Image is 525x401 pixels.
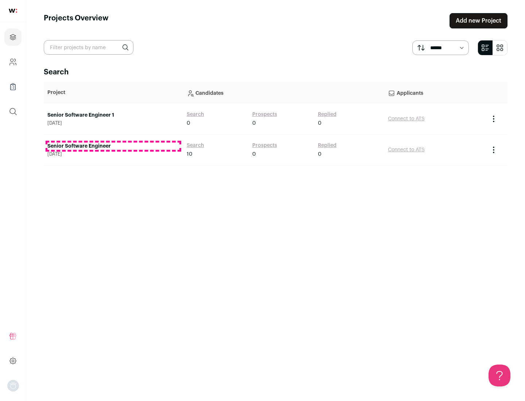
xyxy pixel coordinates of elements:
[44,67,507,77] h2: Search
[187,120,190,127] span: 0
[7,380,19,392] img: nopic.png
[187,85,381,100] p: Candidates
[252,111,277,118] a: Prospects
[318,120,322,127] span: 0
[252,120,256,127] span: 0
[187,151,192,158] span: 10
[252,142,277,149] a: Prospects
[489,114,498,123] button: Project Actions
[44,40,133,55] input: Filter projects by name
[47,143,179,150] a: Senior Software Engineer
[4,28,22,46] a: Projects
[388,147,425,152] a: Connect to ATS
[489,365,510,386] iframe: Help Scout Beacon - Open
[489,145,498,154] button: Project Actions
[450,13,507,28] a: Add new Project
[252,151,256,158] span: 0
[388,116,425,121] a: Connect to ATS
[187,111,204,118] a: Search
[47,120,179,126] span: [DATE]
[388,85,482,100] p: Applicants
[187,142,204,149] a: Search
[47,151,179,157] span: [DATE]
[47,89,179,96] p: Project
[9,9,17,13] img: wellfound-shorthand-0d5821cbd27db2630d0214b213865d53afaa358527fdda9d0ea32b1df1b89c2c.svg
[318,111,337,118] a: Replied
[7,380,19,392] button: Open dropdown
[47,112,179,119] a: Senior Software Engineer 1
[4,53,22,71] a: Company and ATS Settings
[318,142,337,149] a: Replied
[44,13,109,28] h1: Projects Overview
[4,78,22,96] a: Company Lists
[318,151,322,158] span: 0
